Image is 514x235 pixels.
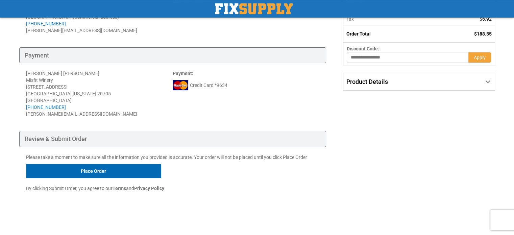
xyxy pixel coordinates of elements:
strong: Order Total [346,31,371,37]
div: Review & Submit Order [19,131,326,147]
img: mc.png [173,80,188,90]
p: Please take a moment to make sure all the information you provided is accurate. Your order will n... [26,154,320,161]
p: By clicking Submit Order, you agree to our and [26,185,320,192]
span: [PERSON_NAME][EMAIL_ADDRESS][DOMAIN_NAME] [26,111,137,117]
span: [PERSON_NAME][EMAIL_ADDRESS][DOMAIN_NAME] [26,28,137,33]
a: [PHONE_NUMBER] [26,21,66,26]
div: Credit Card *9634 [173,80,319,90]
span: Product Details [346,78,388,85]
span: $188.55 [474,31,492,37]
span: Discount Code: [347,46,379,51]
img: Fix Industrial Supply [215,3,293,14]
span: [US_STATE] [73,91,96,96]
th: Tax [343,13,443,25]
strong: Privacy Policy [134,186,164,191]
div: [PERSON_NAME] [PERSON_NAME] Misfit Winery [STREET_ADDRESS] [GEOGRAPHIC_DATA] , 20705 [GEOGRAPHIC_... [26,70,173,111]
div: Payment [19,47,326,64]
a: [PHONE_NUMBER] [26,104,66,110]
strong: : [173,71,193,76]
span: $6.92 [480,16,492,22]
a: store logo [215,3,293,14]
span: Apply [474,55,486,60]
button: Place Order [26,164,161,178]
span: Payment [173,71,192,76]
button: Apply [468,52,491,63]
strong: Terms [113,186,126,191]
